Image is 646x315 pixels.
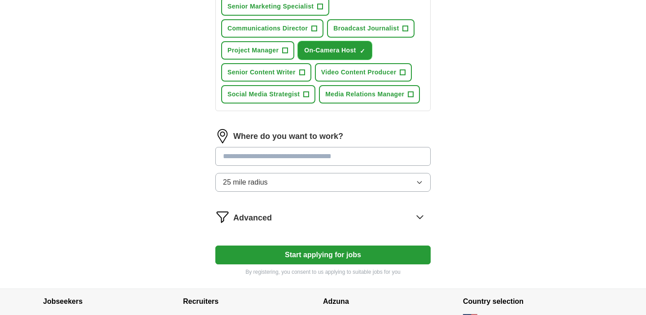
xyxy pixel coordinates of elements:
h4: Country selection [463,289,603,314]
button: Start applying for jobs [215,246,431,264]
span: Media Relations Manager [325,90,404,99]
span: Advanced [233,212,272,224]
img: location.png [215,129,230,143]
span: Broadcast Journalist [333,24,399,33]
img: filter [215,210,230,224]
span: Senior Content Writer [227,68,296,77]
span: Senior Marketing Specialist [227,2,314,11]
span: ✓ [360,47,365,55]
button: Senior Content Writer [221,63,311,82]
button: Media Relations Manager [319,85,420,104]
button: Social Media Strategist [221,85,315,104]
button: Communications Director [221,19,323,38]
span: 25 mile radius [223,177,268,188]
button: On-Camera Host✓ [298,41,371,60]
span: Project Manager [227,46,279,55]
button: Project Manager [221,41,294,60]
span: Video Content Producer [321,68,397,77]
p: By registering, you consent to us applying to suitable jobs for you [215,268,431,276]
button: 25 mile radius [215,173,431,192]
button: Video Content Producer [315,63,412,82]
span: Communications Director [227,24,308,33]
span: Social Media Strategist [227,90,300,99]
button: Broadcast Journalist [327,19,415,38]
label: Where do you want to work? [233,130,343,142]
span: On-Camera Host [304,46,356,55]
